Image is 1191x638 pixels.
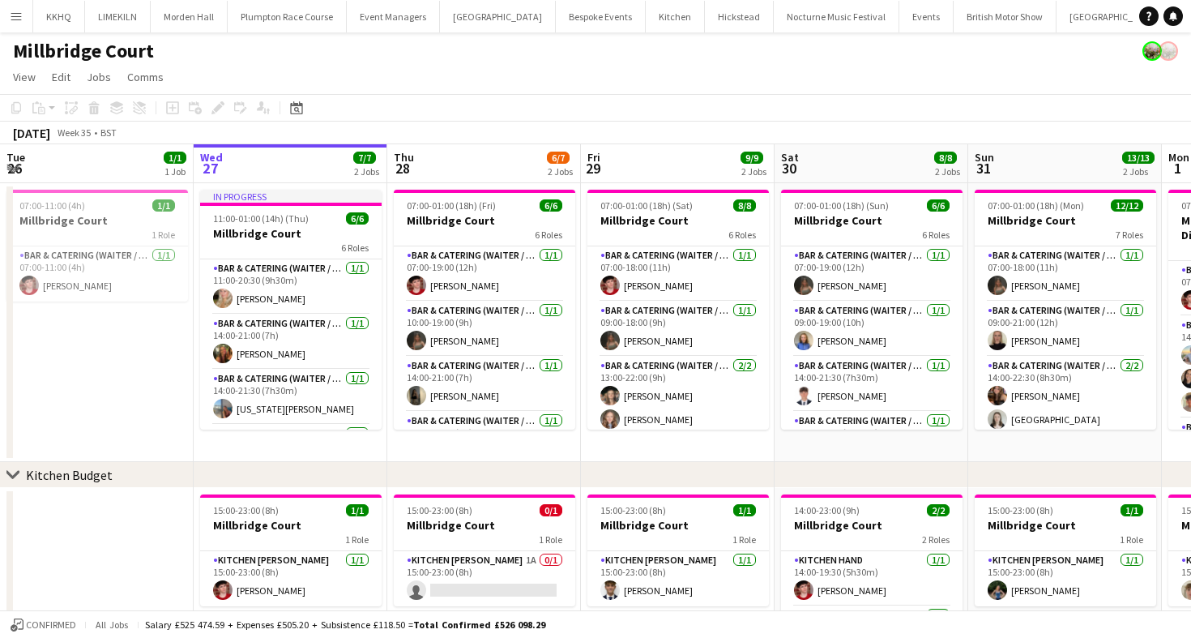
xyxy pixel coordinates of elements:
[1120,533,1143,546] span: 1 Role
[927,199,950,212] span: 6/6
[975,190,1156,430] app-job-card: 07:00-01:00 (18h) (Mon)12/12Millbridge Court7 RolesBar & Catering (Waiter / waitress)1/107:00-18:...
[394,190,575,430] app-job-card: 07:00-01:00 (18h) (Fri)6/6Millbridge Court6 RolesBar & Catering (Waiter / waitress)1/107:00-19:00...
[540,199,562,212] span: 6/6
[741,165,766,178] div: 2 Jobs
[539,533,562,546] span: 1 Role
[200,370,382,425] app-card-role: Bar & Catering (Waiter / waitress)1/114:00-21:30 (7h30m)[US_STATE][PERSON_NAME]
[6,213,188,228] h3: Millbridge Court
[213,504,279,516] span: 15:00-23:00 (8h)
[394,302,575,357] app-card-role: Bar & Catering (Waiter / waitress)1/110:00-19:00 (9h)[PERSON_NAME]
[345,533,369,546] span: 1 Role
[781,246,963,302] app-card-role: Bar & Catering (Waiter / waitress)1/107:00-19:00 (12h)[PERSON_NAME]
[127,70,164,84] span: Comms
[413,619,545,631] span: Total Confirmed £526 098.29
[45,66,77,88] a: Edit
[6,246,188,302] app-card-role: Bar & Catering (Waiter / waitress)1/107:00-11:00 (4h)[PERSON_NAME]
[988,504,1053,516] span: 15:00-23:00 (8h)
[198,159,223,178] span: 27
[587,246,769,302] app-card-role: Bar & Catering (Waiter / waitress)1/107:00-18:00 (11h)[PERSON_NAME]
[6,66,42,88] a: View
[1142,41,1162,61] app-user-avatar: Staffing Manager
[927,504,950,516] span: 2/2
[346,212,369,225] span: 6/6
[972,159,994,178] span: 31
[975,150,994,165] span: Sun
[587,357,769,435] app-card-role: Bar & Catering (Waiter / waitress)2/213:00-22:00 (9h)[PERSON_NAME][PERSON_NAME]
[988,199,1084,212] span: 07:00-01:00 (18h) (Mon)
[781,190,963,430] app-job-card: 07:00-01:00 (18h) (Sun)6/6Millbridge Court6 RolesBar & Catering (Waiter / waitress)1/107:00-19:00...
[152,229,175,241] span: 1 Role
[151,1,228,32] button: Morden Hall
[92,619,131,631] span: All jobs
[87,70,111,84] span: Jobs
[728,229,756,241] span: 6 Roles
[347,1,440,32] button: Event Managers
[794,199,889,212] span: 07:00-01:00 (18h) (Sun)
[200,425,382,480] app-card-role: Bar & Catering (Waiter / waitress)1/1
[1057,1,1172,32] button: [GEOGRAPHIC_DATA]
[781,302,963,357] app-card-role: Bar & Catering (Waiter / waitress)1/109:00-19:00 (10h)[PERSON_NAME]
[954,1,1057,32] button: British Motor Show
[394,412,575,467] app-card-role: Bar & Catering (Waiter / waitress)1/114:00-22:00 (8h)
[13,39,154,63] h1: Millbridge Court
[33,1,85,32] button: KKHQ
[4,159,25,178] span: 26
[145,619,545,631] div: Salary £525 474.59 + Expenses £505.20 + Subsistence £118.50 =
[779,159,799,178] span: 30
[781,412,963,467] app-card-role: Bar & Catering (Waiter / waitress)1/114:00-22:30 (8h30m)
[394,495,575,606] div: 15:00-23:00 (8h)0/1Millbridge Court1 RoleKitchen [PERSON_NAME]1A0/115:00-23:00 (8h)
[200,259,382,315] app-card-role: Bar & Catering (Waiter / waitress)1/111:00-20:30 (9h30m)[PERSON_NAME]
[975,495,1156,606] app-job-card: 15:00-23:00 (8h)1/1Millbridge Court1 RoleKitchen [PERSON_NAME]1/115:00-23:00 (8h)[PERSON_NAME]
[407,504,472,516] span: 15:00-23:00 (8h)
[200,495,382,606] app-job-card: 15:00-23:00 (8h)1/1Millbridge Court1 RoleKitchen [PERSON_NAME]1/115:00-23:00 (8h)[PERSON_NAME]
[587,213,769,228] h3: Millbridge Court
[935,165,960,178] div: 2 Jobs
[26,467,113,483] div: Kitchen Budget
[587,495,769,606] div: 15:00-23:00 (8h)1/1Millbridge Court1 RoleKitchen [PERSON_NAME]1/115:00-23:00 (8h)[PERSON_NAME]
[600,199,693,212] span: 07:00-01:00 (18h) (Sat)
[794,504,860,516] span: 14:00-23:00 (9h)
[600,504,666,516] span: 15:00-23:00 (8h)
[200,190,382,430] app-job-card: In progress11:00-01:00 (14h) (Thu)6/6Millbridge Court6 RolesBar & Catering (Waiter / waitress)1/1...
[121,66,170,88] a: Comms
[975,551,1156,606] app-card-role: Kitchen [PERSON_NAME]1/115:00-23:00 (8h)[PERSON_NAME]
[394,150,414,165] span: Thu
[394,518,575,533] h3: Millbridge Court
[646,1,705,32] button: Kitchen
[705,1,774,32] button: Hickstead
[535,229,562,241] span: 6 Roles
[200,190,382,203] div: In progress
[1168,150,1189,165] span: Mon
[407,199,496,212] span: 07:00-01:00 (18h) (Fri)
[781,150,799,165] span: Sat
[975,213,1156,228] h3: Millbridge Court
[6,190,188,302] app-job-card: 07:00-11:00 (4h)1/1Millbridge Court1 RoleBar & Catering (Waiter / waitress)1/107:00-11:00 (4h)[PE...
[394,213,575,228] h3: Millbridge Court
[540,504,562,516] span: 0/1
[53,126,94,139] span: Week 35
[899,1,954,32] button: Events
[781,357,963,412] app-card-role: Bar & Catering (Waiter / waitress)1/114:00-21:30 (7h30m)[PERSON_NAME]
[1122,152,1155,164] span: 13/13
[341,242,369,254] span: 6 Roles
[1166,159,1189,178] span: 1
[781,213,963,228] h3: Millbridge Court
[587,302,769,357] app-card-role: Bar & Catering (Waiter / waitress)1/109:00-18:00 (9h)[PERSON_NAME]
[391,159,414,178] span: 28
[85,1,151,32] button: LIMEKILN
[354,165,379,178] div: 2 Jobs
[200,315,382,370] app-card-role: Bar & Catering (Waiter / waitress)1/114:00-21:00 (7h)[PERSON_NAME]
[152,199,175,212] span: 1/1
[200,551,382,606] app-card-role: Kitchen [PERSON_NAME]1/115:00-23:00 (8h)[PERSON_NAME]
[975,518,1156,533] h3: Millbridge Court
[922,533,950,546] span: 2 Roles
[52,70,70,84] span: Edit
[1121,504,1143,516] span: 1/1
[922,229,950,241] span: 6 Roles
[975,246,1156,302] app-card-role: Bar & Catering (Waiter / waitress)1/107:00-18:00 (11h)[PERSON_NAME]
